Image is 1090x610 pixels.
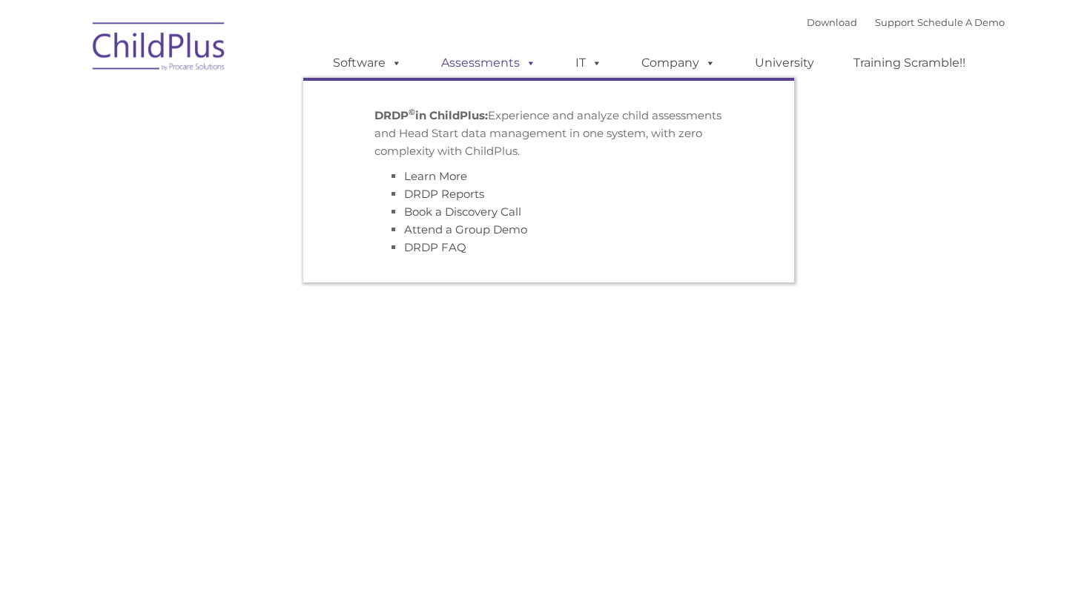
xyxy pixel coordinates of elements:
a: Support [875,16,914,28]
a: Learn More [404,169,467,183]
a: Schedule A Demo [917,16,1005,28]
a: Book a Discovery Call [404,205,521,219]
a: IT [561,48,617,78]
a: University [740,48,829,78]
a: Training Scramble!! [839,48,980,78]
a: Attend a Group Demo [404,222,527,236]
a: Software [318,48,417,78]
a: Assessments [426,48,551,78]
a: Company [627,48,730,78]
a: DRDP Reports [404,187,484,201]
p: Experience and analyze child assessments and Head Start data management in one system, with zero ... [374,107,723,160]
a: Download [807,16,857,28]
font: | [807,16,1005,28]
strong: DRDP in ChildPlus: [374,108,488,122]
a: DRDP FAQ [404,240,466,254]
img: ChildPlus by Procare Solutions [85,12,234,86]
sup: © [409,107,415,117]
